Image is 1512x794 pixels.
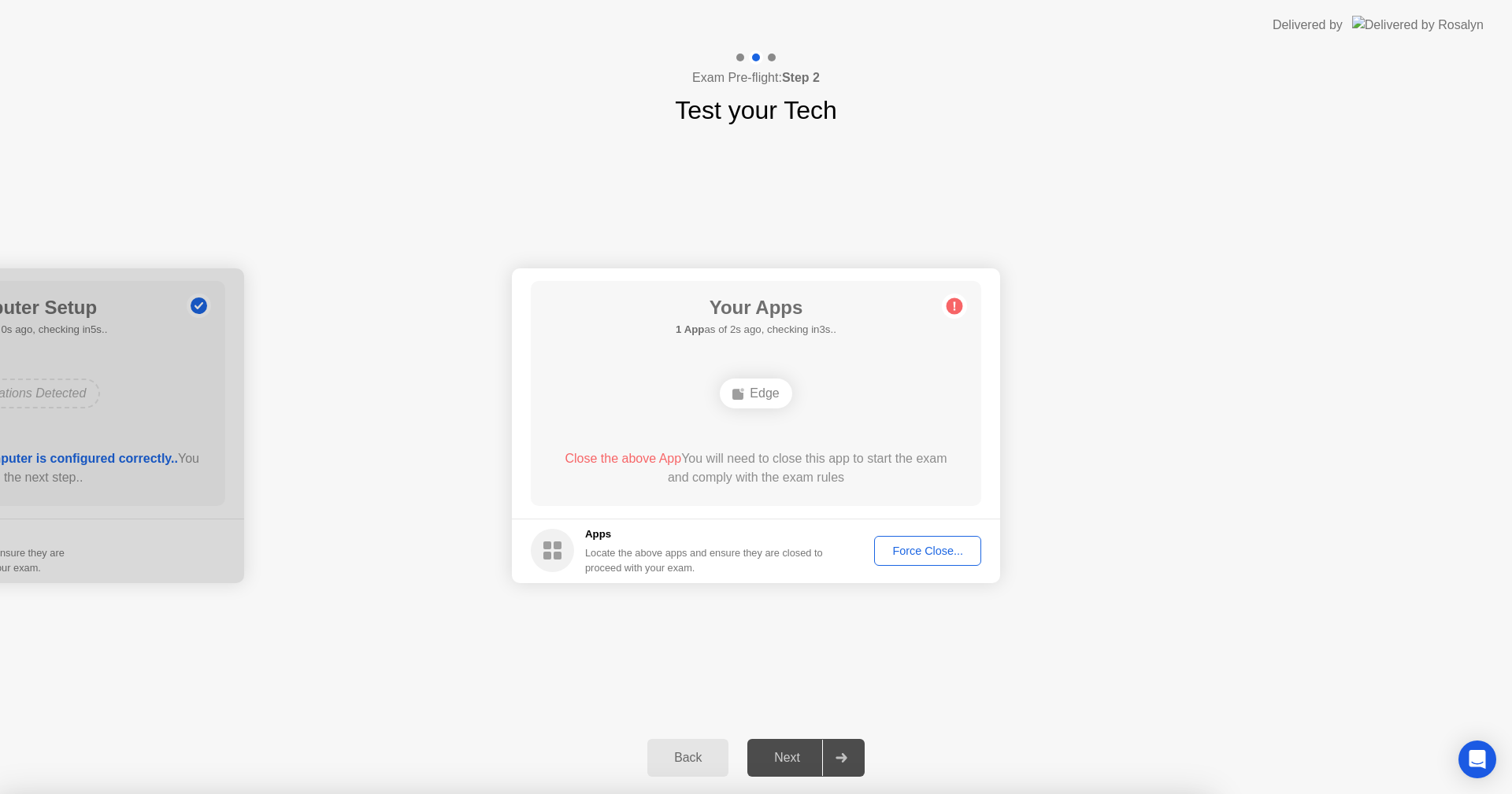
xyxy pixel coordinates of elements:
[676,323,704,335] b: 1 App
[585,526,824,542] h5: Apps
[1273,16,1343,35] div: Delivered by
[782,71,820,84] b: Step 2
[692,68,820,87] h4: Exam Pre-flight:
[752,751,822,765] div: Next
[675,91,837,129] h1: Test your Tech
[676,322,836,338] h5: as of 2s ago, checking in3s..
[554,449,959,487] div: You will need to close this app to start the exam and comply with the exam rules
[880,545,976,557] div: Force Close...
[652,751,724,765] div: Back
[720,379,791,408] div: Edge
[565,452,681,465] span: Close the above App
[1458,740,1496,778] div: Open Intercom Messenger
[676,294,836,322] h1: Your Apps
[585,545,824,575] div: Locate the above apps and ensure they are closed to proceed with your exam.
[1352,16,1484,34] img: Delivered by Rosalyn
